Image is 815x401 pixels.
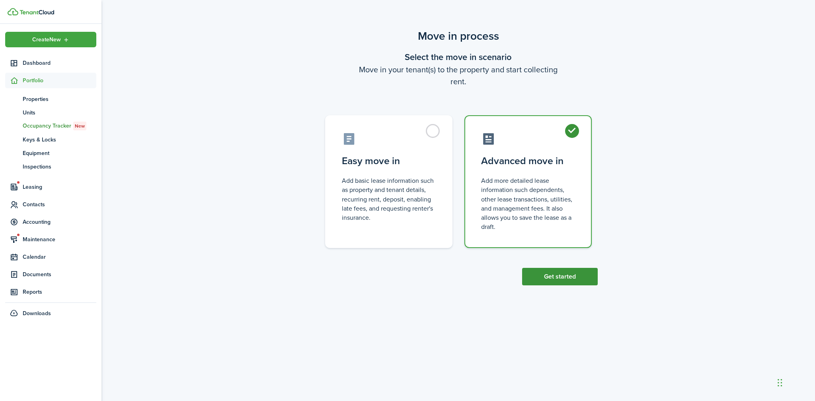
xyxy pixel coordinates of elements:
span: New [75,122,85,130]
control-radio-card-description: Add more detailed lease information such dependents, other lease transactions, utilities, and man... [481,176,575,231]
wizard-step-header-description: Move in your tenant(s) to the property and start collecting rent. [319,64,598,87]
a: Dashboard [5,55,96,71]
div: Drag [778,371,782,395]
a: Properties [5,92,96,106]
span: Contacts [23,200,96,209]
a: Reports [5,284,96,300]
img: TenantCloud [8,8,18,15]
control-radio-card-title: Advanced move in [481,154,575,168]
iframe: Chat Widget [775,363,815,401]
span: Equipment [23,149,96,157]
span: Inspections [23,163,96,171]
button: Open menu [5,32,96,47]
a: Keys & Locks [5,133,96,146]
a: Equipment [5,146,96,160]
span: Dashboard [23,59,96,67]
button: Get started [522,268,598,285]
wizard-step-header-title: Select the move in scenario [319,50,598,64]
span: Downloads [23,309,51,318]
span: Reports [23,288,96,296]
span: Leasing [23,183,96,191]
control-radio-card-title: Easy move in [342,154,436,168]
span: Documents [23,270,96,279]
span: Properties [23,95,96,103]
span: Maintenance [23,235,96,244]
span: Units [23,108,96,117]
span: Occupancy Tracker [23,122,96,130]
span: Keys & Locks [23,136,96,144]
span: Create New [32,37,61,43]
img: TenantCloud [19,10,54,15]
span: Portfolio [23,76,96,85]
span: Calendar [23,253,96,261]
a: Occupancy TrackerNew [5,119,96,133]
control-radio-card-description: Add basic lease information such as property and tenant details, recurring rent, deposit, enablin... [342,176,436,222]
scenario-title: Move in process [319,28,598,45]
a: Units [5,106,96,119]
a: Inspections [5,160,96,173]
span: Accounting [23,218,96,226]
